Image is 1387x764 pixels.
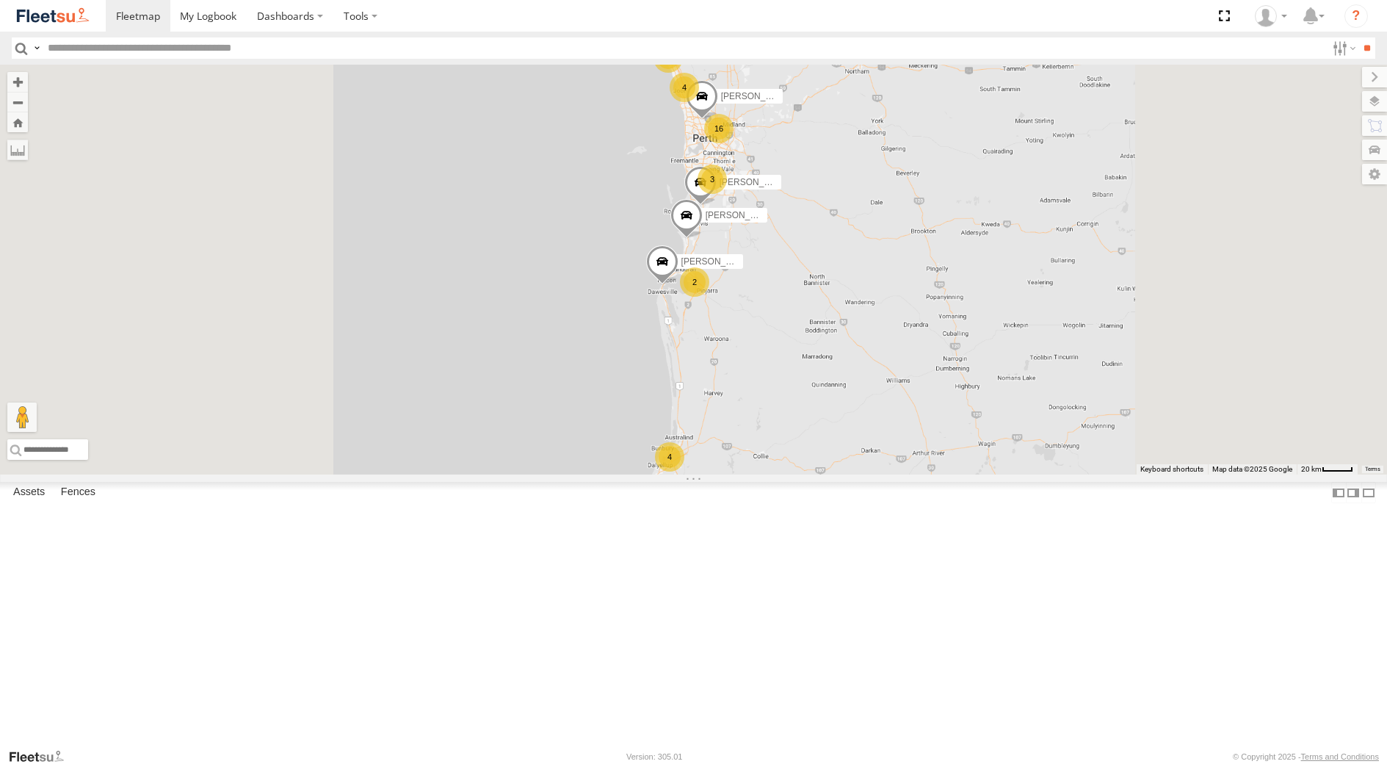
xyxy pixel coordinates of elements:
div: Version: 305.01 [626,752,682,761]
span: 20 km [1301,465,1322,473]
span: Map data ©2025 Google [1212,465,1292,473]
i: ? [1344,4,1368,28]
label: Measure [7,140,28,160]
span: [PERSON_NAME] [PERSON_NAME] - 1IBW816 - 0435 085 996 [720,91,974,101]
div: 4 [670,73,699,102]
button: Keyboard shortcuts [1140,464,1203,475]
div: 2 [680,267,709,297]
a: Terms and Conditions [1301,752,1379,761]
button: Map scale: 20 km per 39 pixels [1297,464,1358,475]
label: Dock Summary Table to the Left [1331,482,1346,503]
div: © Copyright 2025 - [1233,752,1379,761]
button: Zoom Home [7,112,28,132]
button: Drag Pegman onto the map to open Street View [7,403,37,432]
a: Visit our Website [8,749,76,764]
div: 4 [655,442,684,472]
label: Search Filter Options [1327,37,1358,59]
span: [PERSON_NAME] - 1IJS864 [705,210,817,220]
label: Map Settings [1362,164,1387,184]
button: Zoom in [7,72,28,92]
img: fleetsu-logo-horizontal.svg [15,6,91,26]
div: TheMaker Systems [1250,5,1292,27]
label: Search Query [31,37,43,59]
span: [PERSON_NAME] - 1ICW377 - 0402 957 900 [681,256,859,267]
button: Zoom out [7,92,28,112]
div: 16 [704,114,734,143]
a: Terms [1365,466,1380,472]
label: Dock Summary Table to the Right [1346,482,1361,503]
label: Assets [6,483,52,503]
label: Hide Summary Table [1361,482,1376,503]
div: 3 [698,165,727,194]
label: Fences [54,483,103,503]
